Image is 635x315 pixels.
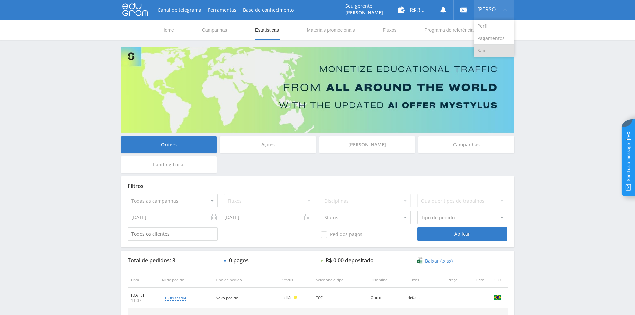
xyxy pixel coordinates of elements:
a: Programa de referência [424,20,474,40]
img: bra.png [494,293,502,301]
div: Campanhas [418,136,514,153]
th: Fluxos [404,273,435,288]
div: Ações [220,136,316,153]
a: Perfil [474,20,514,32]
a: Baixar (.xlsx) [417,258,453,264]
div: Aplicar [417,227,507,241]
th: GEO [488,273,508,288]
img: Banner [121,47,514,133]
p: [PERSON_NAME] [345,10,383,15]
a: Pagamentos [474,32,514,45]
div: [PERSON_NAME] [319,136,415,153]
p: Seu gerente: [345,3,383,9]
a: Campanhas [201,20,228,40]
th: Tipo de pedido [212,273,279,288]
span: Novo pedido [216,295,238,300]
th: Lucro [461,273,487,288]
span: Baixar (.xlsx) [425,258,453,264]
div: Landing Local [121,156,217,173]
div: Total de pedidos: 3 [128,257,218,263]
div: default [408,296,431,300]
div: [DATE] [131,293,156,298]
span: [PERSON_NAME] [477,7,501,12]
img: xlsx [417,257,423,264]
a: Estatísticas [254,20,280,40]
th: Disciplina [367,273,404,288]
div: br#9373704 [165,295,186,301]
span: Pedidos pagos [321,231,362,238]
th: Preço [435,273,461,288]
div: Orders [121,136,217,153]
td: — [435,288,461,309]
a: Fluxos [382,20,397,40]
div: 11:07 [131,298,156,303]
th: Selecione o tipo [313,273,367,288]
a: Home [161,20,175,40]
th: Data [128,273,159,288]
a: Materiais promocionais [306,20,355,40]
td: — [461,288,487,309]
div: R$ 0.00 depositado [326,257,374,263]
div: Outro [371,296,401,300]
div: 0 pagos [229,257,249,263]
th: № de pedido [159,273,212,288]
div: Filtros [128,183,508,189]
input: Todos os clientes [128,227,218,241]
th: Status [279,273,313,288]
span: Leilão [282,295,293,300]
span: Hold [294,296,297,299]
a: Sair [474,45,514,57]
div: TCC [316,296,346,300]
